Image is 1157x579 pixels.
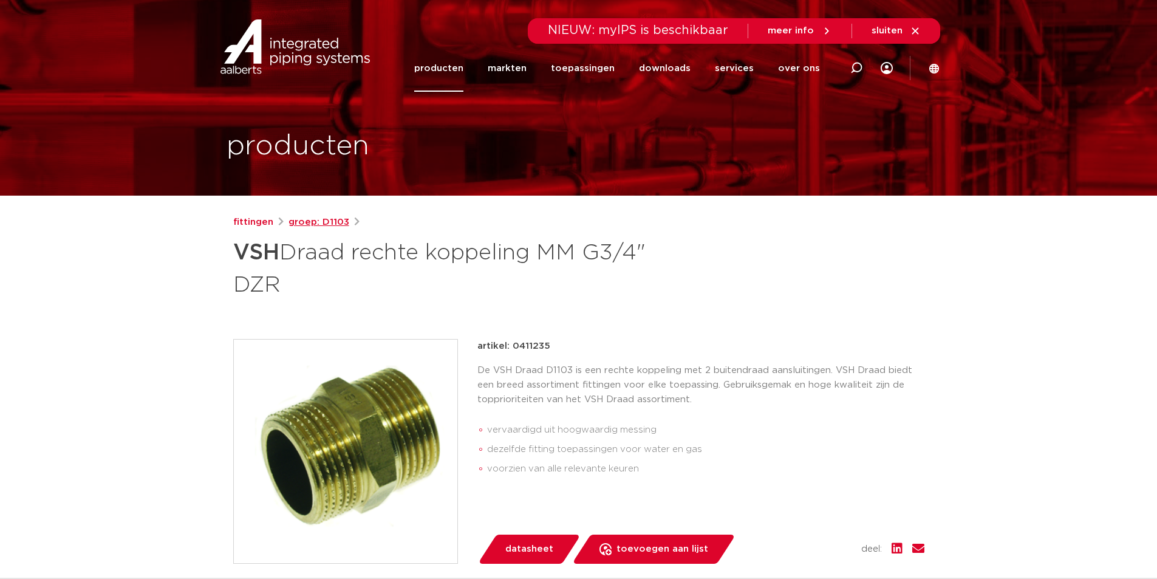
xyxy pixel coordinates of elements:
span: sluiten [872,26,903,35]
a: services [715,45,754,92]
a: downloads [639,45,691,92]
a: producten [414,45,463,92]
span: deel: [861,542,882,557]
a: meer info [768,26,832,36]
nav: Menu [414,45,820,92]
p: artikel: 0411235 [477,339,550,354]
a: toepassingen [551,45,615,92]
h1: Draad rechte koppeling MM G3/4" DZR [233,235,689,300]
p: De VSH Draad D1103 is een rechte koppeling met 2 buitendraad aansluitingen. VSH Draad biedt een b... [477,363,924,407]
strong: VSH [233,242,279,264]
a: datasheet [477,535,581,564]
a: markten [488,45,527,92]
img: Product Image for VSH Draad rechte koppeling MM G3/4" DZR [234,340,457,563]
span: NIEUW: myIPS is beschikbaar [548,24,728,36]
span: datasheet [505,540,553,559]
h1: producten [227,127,369,166]
a: sluiten [872,26,921,36]
li: voorzien van alle relevante keuren [487,459,924,479]
span: toevoegen aan lijst [616,540,708,559]
li: dezelfde fitting toepassingen voor water en gas [487,440,924,459]
li: vervaardigd uit hoogwaardig messing [487,420,924,440]
span: meer info [768,26,814,35]
a: fittingen [233,215,273,230]
a: groep: D1103 [288,215,349,230]
a: over ons [778,45,820,92]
